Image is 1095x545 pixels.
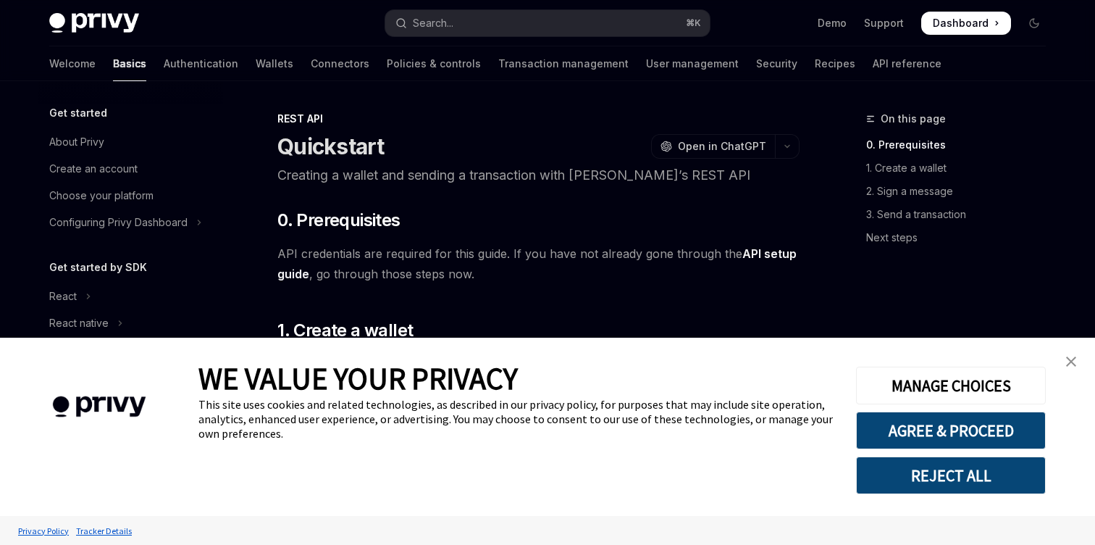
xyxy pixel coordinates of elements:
button: Toggle Configuring Privy Dashboard section [38,209,223,236]
div: Configuring Privy Dashboard [49,214,188,231]
a: Policies & controls [387,46,481,81]
a: Recipes [815,46,855,81]
a: Tracker Details [72,518,135,544]
a: API reference [873,46,941,81]
a: Choose your platform [38,183,223,209]
div: React [49,288,77,305]
a: Basics [113,46,146,81]
a: Privacy Policy [14,518,72,544]
div: This site uses cookies and related technologies, as described in our privacy policy, for purposes... [198,397,834,441]
h1: Quickstart [277,133,385,159]
span: On this page [881,110,946,128]
a: Connectors [311,46,369,81]
a: About Privy [38,129,223,155]
button: Toggle React section [38,283,223,309]
span: ⌘ K [686,17,701,29]
div: REST API [277,112,800,126]
a: Create an account [38,156,223,182]
img: company logo [22,375,177,438]
span: API credentials are required for this guide. If you have not already gone through the , go throug... [277,244,800,284]
a: Demo [818,16,847,30]
a: User management [646,46,739,81]
a: 3. Send a transaction [866,203,1057,226]
a: Support [864,16,904,30]
a: Authentication [164,46,238,81]
a: Dashboard [921,12,1011,35]
span: Dashboard [933,16,989,30]
a: Security [756,46,797,81]
a: close banner [1057,347,1086,376]
button: Toggle dark mode [1023,12,1046,35]
a: Wallets [256,46,293,81]
div: Search... [413,14,453,32]
a: 0. Prerequisites [866,133,1057,157]
a: Next steps [866,226,1057,249]
div: About Privy [49,133,104,151]
a: 2. Sign a message [866,180,1057,203]
p: Creating a wallet and sending a transaction with [PERSON_NAME]’s REST API [277,165,800,186]
button: MANAGE CHOICES [856,367,1046,404]
a: Transaction management [498,46,629,81]
div: Choose your platform [49,187,154,204]
h5: Get started by SDK [49,259,147,276]
img: dark logo [49,13,139,33]
button: Toggle Swift section [38,337,223,363]
span: 0. Prerequisites [277,209,400,232]
a: 1. Create a wallet [866,157,1057,180]
button: REJECT ALL [856,457,1046,494]
div: React native [49,315,109,332]
button: AGREE & PROCEED [856,412,1046,449]
span: WE VALUE YOUR PRIVACY [198,359,518,397]
span: 1. Create a wallet [277,319,413,342]
div: Create an account [49,160,138,178]
img: close banner [1066,357,1076,367]
button: Open in ChatGPT [651,134,775,159]
span: Open in ChatGPT [678,139,766,154]
h5: Get started [49,104,107,122]
button: Open search [385,10,710,36]
a: Welcome [49,46,96,81]
button: Toggle React native section [38,310,223,336]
